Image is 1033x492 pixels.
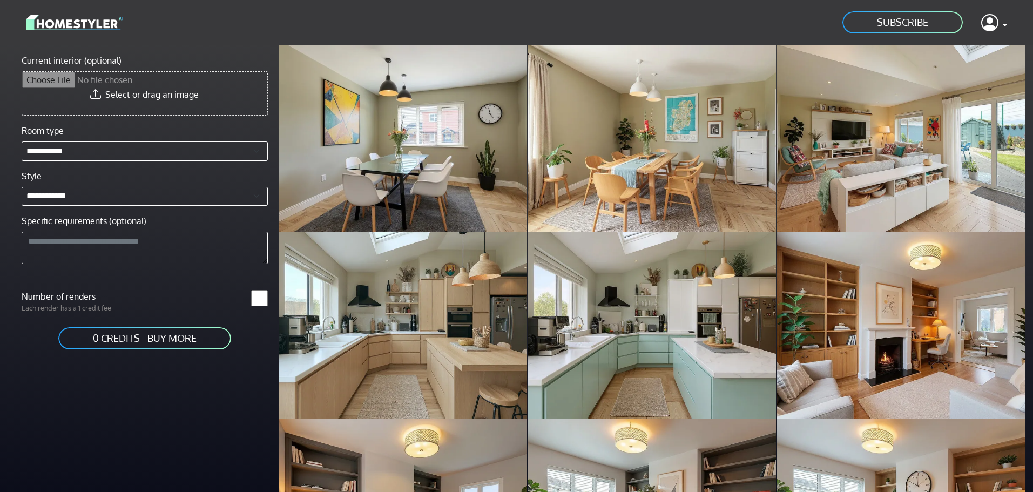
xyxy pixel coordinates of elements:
img: logo-3de290ba35641baa71223ecac5eacb59cb85b4c7fdf211dc9aaecaaee71ea2f8.svg [26,13,123,32]
label: Number of renders [15,290,145,303]
a: 0 CREDITS - BUY MORE [57,326,232,351]
a: SUBSCRIBE [841,10,964,35]
label: Current interior (optional) [22,54,121,67]
label: Room type [22,124,64,137]
p: Each render has a 1 credit fee [15,303,145,313]
label: Specific requirements (optional) [22,214,146,227]
label: Style [22,170,42,183]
